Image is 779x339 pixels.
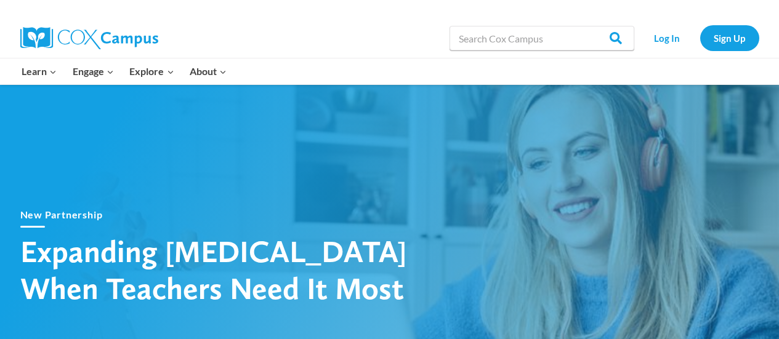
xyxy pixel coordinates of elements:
input: Search Cox Campus [450,26,634,50]
span: Engage [73,63,114,79]
h1: Expanding [MEDICAL_DATA] When Teachers Need It Most [20,233,451,306]
a: Sign Up [700,25,759,50]
img: Cox Campus [20,27,158,49]
nav: Secondary Navigation [640,25,759,50]
a: New Partnership [20,209,103,220]
a: Log In [640,25,694,50]
span: Explore [129,63,174,79]
span: Learn [22,63,57,79]
span: About [190,63,227,79]
nav: Primary Navigation [14,58,235,84]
